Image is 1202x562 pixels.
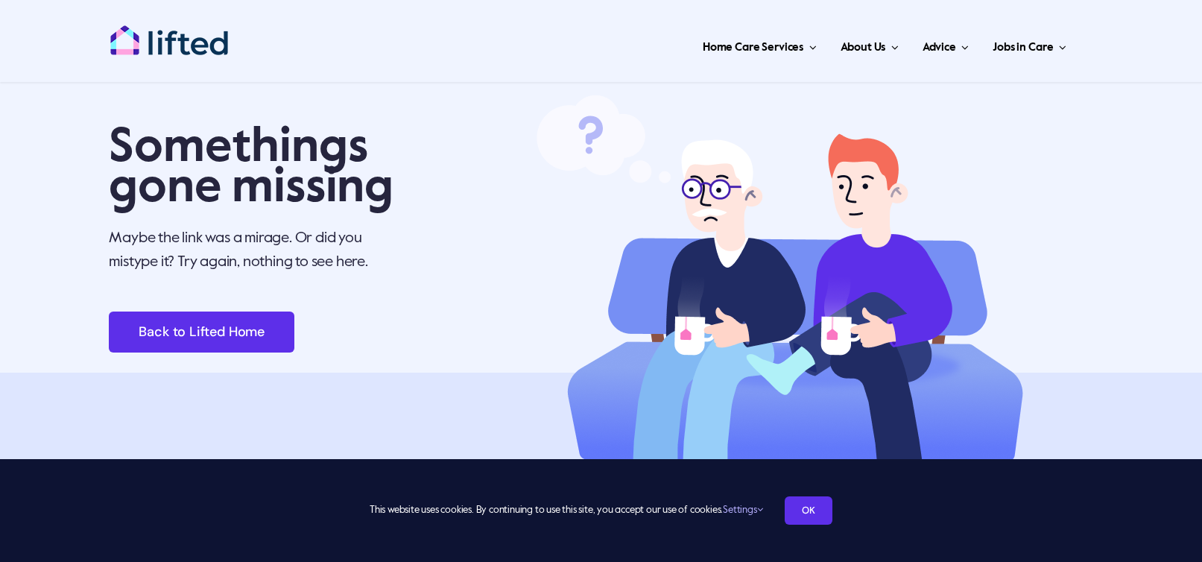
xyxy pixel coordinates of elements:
[988,22,1071,67] a: Jobs in Care
[703,36,803,60] span: Home Care Services
[923,36,956,60] span: Advice
[109,128,411,209] p: Somethings gone missing
[836,22,903,67] a: About Us
[993,36,1053,60] span: Jobs in Care
[276,22,1071,67] nav: Main Menu
[723,505,762,515] a: Settings
[698,22,821,67] a: Home Care Services
[109,227,411,274] p: Maybe the link was a mirage. Or did you mistype it? Try again, nothing to see here.
[139,324,265,340] span: Back to Lifted Home
[841,36,886,60] span: About Us
[785,496,832,525] a: OK
[918,22,973,67] a: Advice
[370,499,762,522] span: This website uses cookies. By continuing to use this site, you accept our use of cookies.
[109,312,294,353] a: Back to Lifted Home
[110,25,229,40] a: lifted-logo
[534,89,1025,525] img: Lifted 404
